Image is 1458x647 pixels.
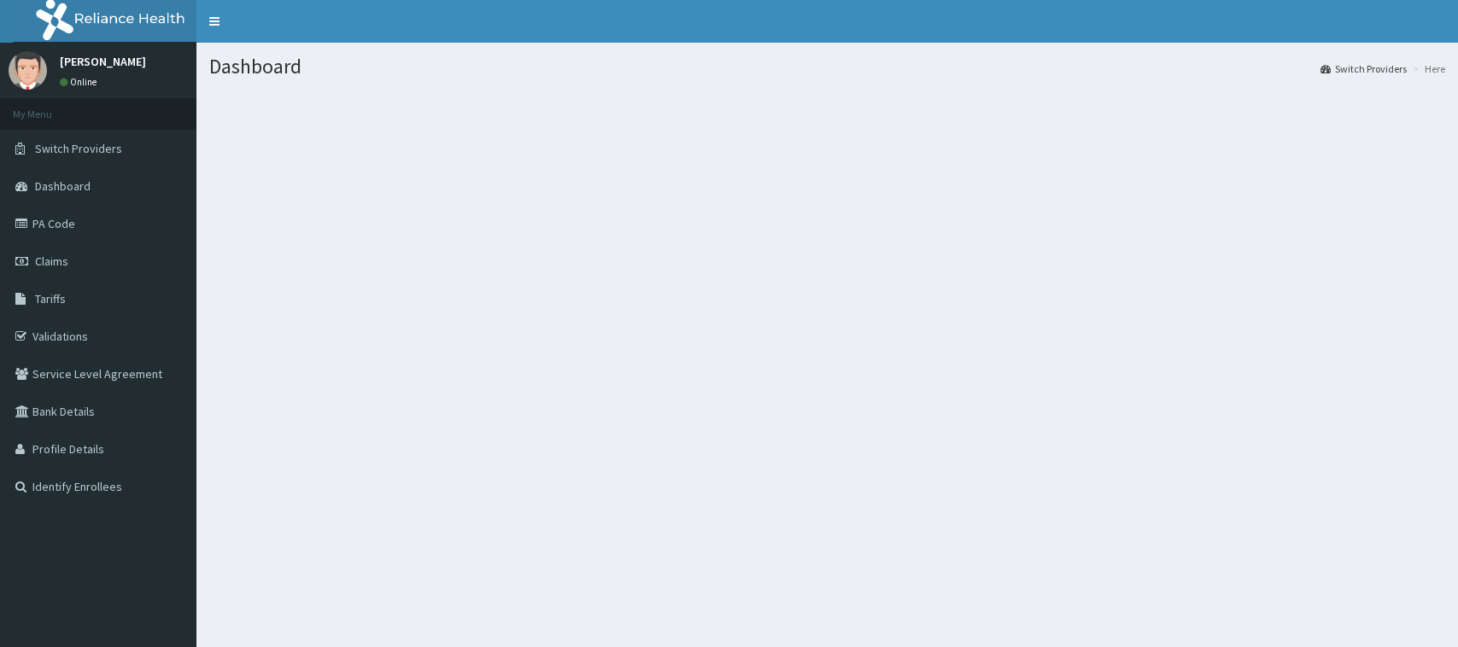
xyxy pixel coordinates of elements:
[35,254,68,269] span: Claims
[1408,61,1445,76] li: Here
[35,178,91,194] span: Dashboard
[35,141,122,156] span: Switch Providers
[60,55,146,67] p: [PERSON_NAME]
[35,291,66,306] span: Tariffs
[209,55,1445,78] h1: Dashboard
[60,76,101,88] a: Online
[9,51,47,90] img: User Image
[1320,61,1407,76] a: Switch Providers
